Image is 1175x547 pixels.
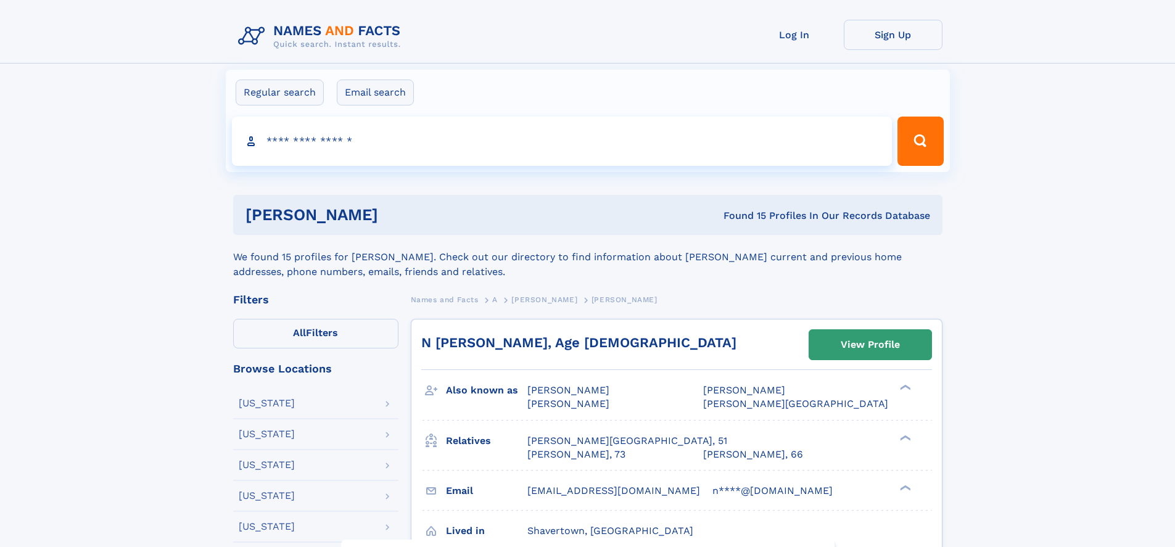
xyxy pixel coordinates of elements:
[239,398,295,408] div: [US_STATE]
[844,20,942,50] a: Sign Up
[897,483,912,491] div: ❯
[527,384,609,396] span: [PERSON_NAME]
[592,295,658,304] span: [PERSON_NAME]
[232,117,893,166] input: search input
[527,448,625,461] a: [PERSON_NAME], 73
[233,20,411,53] img: Logo Names and Facts
[527,398,609,409] span: [PERSON_NAME]
[511,292,577,307] a: [PERSON_NAME]
[239,460,295,470] div: [US_STATE]
[897,117,943,166] button: Search Button
[527,525,693,537] span: Shavertown, [GEOGRAPHIC_DATA]
[239,429,295,439] div: [US_STATE]
[245,207,551,223] h1: [PERSON_NAME]
[492,295,498,304] span: A
[745,20,844,50] a: Log In
[446,430,527,451] h3: Relatives
[511,295,577,304] span: [PERSON_NAME]
[446,520,527,541] h3: Lived in
[527,434,727,448] a: [PERSON_NAME][GEOGRAPHIC_DATA], 51
[841,331,900,359] div: View Profile
[527,485,700,496] span: [EMAIL_ADDRESS][DOMAIN_NAME]
[293,327,306,339] span: All
[551,209,930,223] div: Found 15 Profiles In Our Records Database
[897,434,912,442] div: ❯
[233,235,942,279] div: We found 15 profiles for [PERSON_NAME]. Check out our directory to find information about [PERSON...
[703,384,785,396] span: [PERSON_NAME]
[233,319,398,348] label: Filters
[236,80,324,105] label: Regular search
[411,292,479,307] a: Names and Facts
[703,448,803,461] a: [PERSON_NAME], 66
[239,522,295,532] div: [US_STATE]
[233,363,398,374] div: Browse Locations
[337,80,414,105] label: Email search
[446,380,527,401] h3: Also known as
[446,480,527,501] h3: Email
[809,330,931,360] a: View Profile
[239,491,295,501] div: [US_STATE]
[233,294,398,305] div: Filters
[897,384,912,392] div: ❯
[421,335,736,350] a: N [PERSON_NAME], Age [DEMOGRAPHIC_DATA]
[492,292,498,307] a: A
[703,398,888,409] span: [PERSON_NAME][GEOGRAPHIC_DATA]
